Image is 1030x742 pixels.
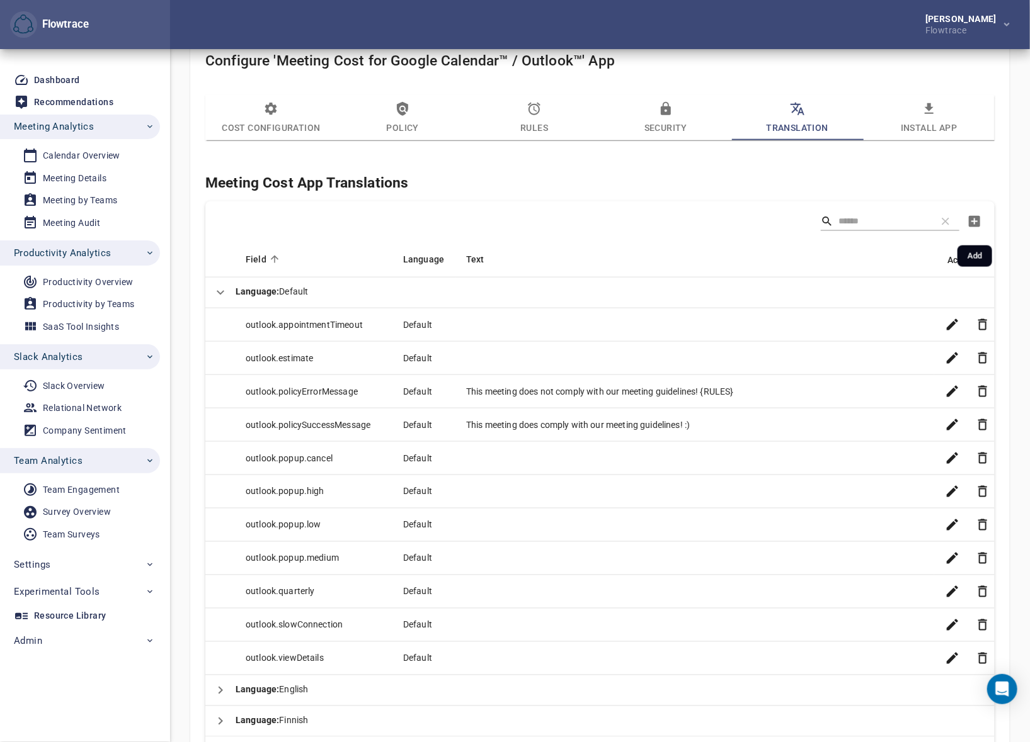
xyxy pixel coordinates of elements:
[937,576,968,607] button: Edit
[456,408,934,442] td: This meeting does comply with our meeting guidelines! :)
[236,716,279,726] b: Language :
[43,504,111,520] div: Survey Overview
[403,252,461,267] span: Language
[937,376,968,407] button: Edit
[37,17,89,32] div: Flowtrace
[968,443,998,473] button: Delete
[236,509,393,542] td: outlook.popup.low
[937,543,968,573] button: Edit
[246,252,283,267] span: Field
[968,343,998,373] button: Delete
[393,342,456,375] td: Default
[393,475,456,509] td: Default
[937,643,968,673] button: Edit
[43,400,122,416] div: Relational Network
[345,101,461,135] span: Policy
[466,252,501,267] span: Text
[43,148,120,164] div: Calendar Overview
[205,52,995,69] h4: Configure 'Meeting Cost for Google Calendar™ / Outlook™' App
[937,343,968,373] button: Edit
[937,443,968,473] button: Edit
[393,375,456,408] td: Default
[393,308,456,342] td: Default
[246,252,383,267] div: Field
[14,349,83,365] span: Slack Analytics
[43,527,100,542] div: Team Surveys
[905,11,1020,38] button: [PERSON_NAME]Flowtrace
[968,510,998,540] button: Delete
[213,101,329,135] span: Cost Configuration
[968,543,998,573] button: Delete
[393,408,456,442] td: Default
[43,171,106,186] div: Meeting Details
[205,278,995,308] td: Default
[14,632,42,649] span: Admin
[937,476,968,507] button: Edit
[205,706,995,737] td: Finnish
[393,509,456,542] td: Default
[937,610,968,640] button: Edit
[14,583,100,600] span: Experimental Tools
[871,101,987,135] span: Install App
[968,576,998,607] button: Delete
[43,423,127,439] div: Company Sentiment
[236,308,393,342] td: outlook.appointmentTimeout
[236,685,279,695] b: Language :
[43,319,119,335] div: SaaS Tool Insights
[14,453,83,469] span: Team Analytics
[34,94,113,110] div: Recommendations
[236,375,393,408] td: outlook.policyErrorMessage
[43,296,134,312] div: Productivity by Teams
[14,118,94,135] span: Meeting Analytics
[968,476,998,507] button: Delete
[393,609,456,642] td: Default
[393,542,456,575] td: Default
[43,274,133,290] div: Productivity Overview
[968,310,998,340] button: Delete
[968,643,998,673] button: Delete
[821,215,833,228] svg: Search
[43,215,100,231] div: Meeting Audit
[456,375,934,408] td: This meeting does not comply with our meeting guidelines! {RULES}
[925,23,1002,35] div: Flowtrace
[393,642,456,675] td: Default
[236,609,393,642] td: outlook.slowConnection
[34,608,106,624] div: Resource Library
[43,482,120,498] div: Team Engagement
[10,11,89,38] div: Flowtrace
[466,252,924,267] div: Text
[13,14,33,35] img: Flowtrace
[393,575,456,609] td: Default
[14,245,111,261] span: Productivity Analytics
[476,101,593,135] span: Rules
[236,408,393,442] td: outlook.policySuccessMessage
[925,14,1002,23] div: [PERSON_NAME]
[34,72,80,88] div: Dashboard
[968,376,998,407] button: Delete
[236,342,393,375] td: outlook.estimate
[393,442,456,475] td: Default
[236,287,279,297] b: Language :
[968,610,998,640] button: Delete
[236,442,393,475] td: outlook.popup.cancel
[236,542,393,575] td: outlook.popup.medium
[236,642,393,675] td: outlook.viewDetails
[937,310,968,340] button: Edit
[739,101,855,135] span: Translation
[937,510,968,540] button: Edit
[14,556,50,573] span: Settings
[205,174,408,191] span: You can define the default language of the apps and add language specific versions of the app her...
[43,193,117,208] div: Meeting by Teams
[43,378,105,394] div: Slack Overview
[236,475,393,509] td: outlook.popup.high
[205,675,995,706] td: English
[987,674,1017,704] div: Open Intercom Messenger
[607,101,724,135] span: Security
[937,410,968,440] button: Edit
[838,212,927,231] input: Search
[968,410,998,440] button: Delete
[236,575,393,609] td: outlook.quarterly
[403,252,446,267] div: Language
[10,11,37,38] button: Flowtrace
